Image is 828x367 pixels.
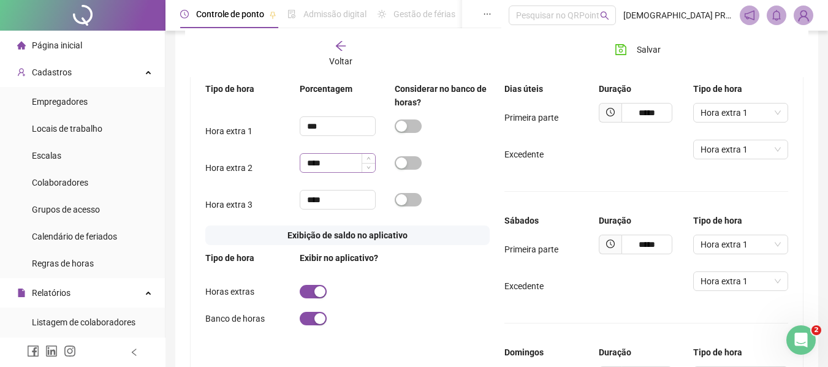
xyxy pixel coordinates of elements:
[45,345,58,357] span: linkedin
[693,84,742,94] span: Tipo de hora
[701,140,780,159] span: Hora extra 1
[811,325,821,335] span: 2
[32,205,100,214] span: Grupos de acesso
[32,124,102,134] span: Locais de trabalho
[300,84,352,94] span: Porcentagem
[786,325,816,355] iframe: Intercom live chat
[504,281,544,291] span: Excedente
[25,194,50,218] img: Profile image for Gabriel
[32,232,117,241] span: Calendário de feriados
[599,347,631,357] span: Duração
[25,87,221,108] p: Olá 👋
[18,285,44,293] span: Início
[205,253,254,263] span: Tipo de hora
[362,154,375,163] span: Increase Value
[367,156,371,161] span: up
[483,10,492,18] span: ellipsis
[32,67,72,77] span: Cadastros
[693,347,742,357] span: Tipo de hora
[205,314,265,323] span: Banco de horas
[128,206,159,219] div: • Há 2d
[794,6,813,25] img: 92426
[131,20,156,44] img: Profile image for José
[378,10,386,18] span: sun
[504,149,544,159] span: Excedente
[701,235,780,254] span: Hora extra 1
[329,56,352,66] span: Voltar
[606,40,670,59] button: Salvar
[599,84,631,94] span: Duração
[12,165,233,229] div: Mensagem recenteProfile image for GabrielO ticket será encerrado por inatividade. Caso ainda tenh...
[32,151,61,161] span: Escalas
[154,20,179,44] img: Profile image for Igor
[744,10,755,21] span: notification
[61,254,123,303] button: Mensagens
[32,288,70,298] span: Relatórios
[17,41,26,50] span: home
[623,9,732,22] span: [DEMOGRAPHIC_DATA] PRATA - DMZ ADMINISTRADORA
[130,348,139,357] span: left
[504,244,558,254] span: Primeira parte
[205,84,254,94] span: Tipo de hora
[32,317,135,327] span: Listagem de colaboradores
[615,44,627,56] span: save
[205,126,253,136] span: Hora extra 1
[771,10,782,21] span: bell
[606,108,615,116] span: clock-circle
[269,11,276,18] span: pushpin
[12,235,233,295] div: Envie uma mensagem
[393,9,455,19] span: Gestão de férias
[64,345,76,357] span: instagram
[637,43,661,56] span: Salvar
[205,163,253,173] span: Hora extra 2
[701,272,780,290] span: Hora extra 1
[504,84,543,94] span: Dias úteis
[25,23,44,43] img: logo
[693,216,742,225] span: Tipo de hora
[178,20,202,44] img: Profile image for Financeiro
[123,254,184,303] button: Ajuda
[25,246,205,259] div: Envie uma mensagem
[180,10,189,18] span: clock-circle
[199,285,230,293] span: Tarefas
[205,225,490,245] div: Exibição de saldo no aplicativo
[303,9,367,19] span: Admissão digital
[25,108,221,149] p: Como podemos ajudar?
[205,200,253,210] span: Hora extra 3
[504,216,539,225] span: Sábados
[32,40,82,50] span: Página inicial
[184,254,245,303] button: Tarefas
[17,289,26,297] span: file
[599,216,631,225] span: Duração
[335,40,347,52] span: arrow-left
[205,287,254,297] span: Horas extras
[600,11,609,20] span: search
[504,347,544,357] span: Domingos
[141,285,165,293] span: Ajuda
[25,175,220,188] div: Mensagem recente
[55,206,126,219] div: [PERSON_NAME]
[32,97,88,107] span: Empregadores
[32,178,88,187] span: Colaboradores
[67,285,116,293] span: Mensagens
[395,84,487,107] span: Considerar no banco de horas?
[196,9,264,19] span: Controle de ponto
[27,345,39,357] span: facebook
[362,163,375,172] span: Decrease Value
[287,10,296,18] span: file-done
[32,259,94,268] span: Regras de horas
[300,253,378,263] span: Exibir no aplicativo?
[211,20,233,42] div: Fechar
[701,104,780,122] span: Hora extra 1
[367,165,371,170] span: down
[13,183,232,229] div: Profile image for GabrielO ticket será encerrado por inatividade. Caso ainda tenha dúvidas, ou pr...
[17,68,26,77] span: user-add
[606,240,615,248] span: clock-circle
[504,113,558,123] span: Primeira parte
